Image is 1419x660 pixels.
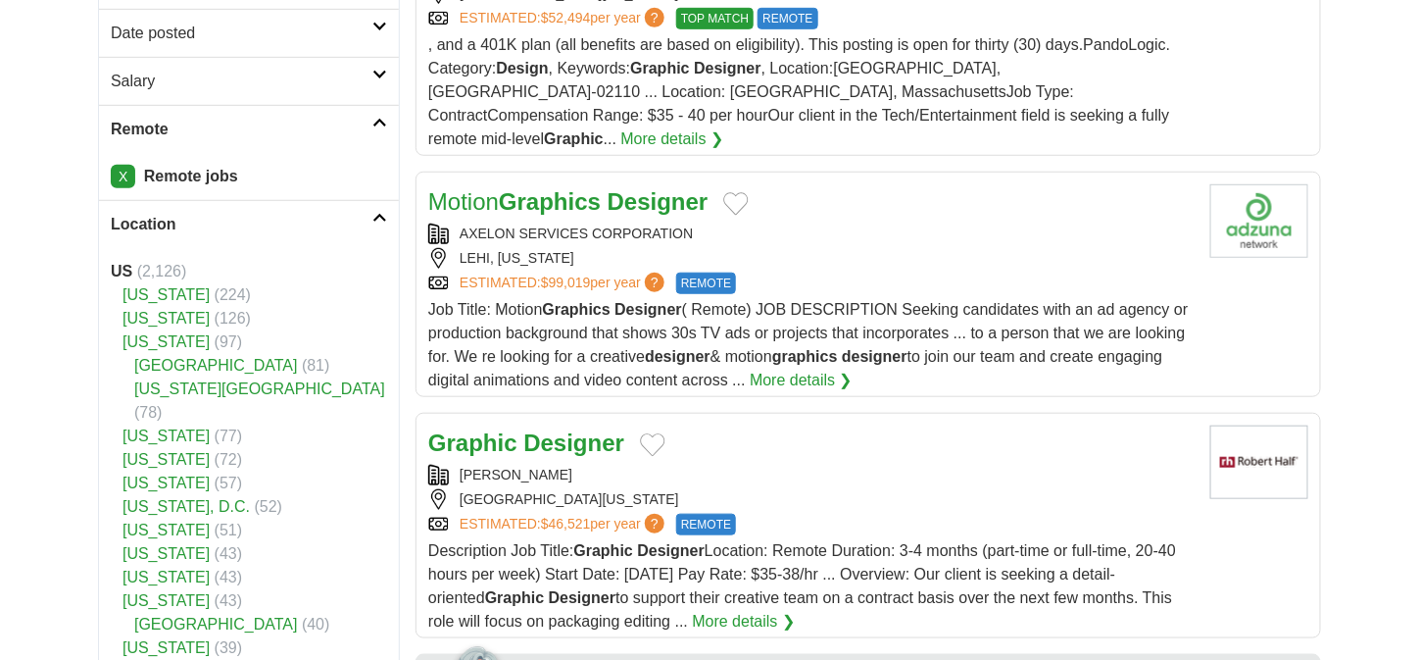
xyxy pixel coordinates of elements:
strong: Designer [549,589,615,606]
span: $46,521 [541,516,591,532]
div: [GEOGRAPHIC_DATA][US_STATE] [428,489,1195,510]
a: [GEOGRAPHIC_DATA] [134,616,298,633]
a: [US_STATE] [122,286,210,303]
strong: Designer [523,430,624,456]
a: [US_STATE] [122,569,210,585]
button: Add to favorite jobs [723,192,749,216]
strong: Graphic [544,130,603,147]
strong: Designer [694,60,760,76]
span: ? [645,514,664,533]
span: $99,019 [541,275,591,290]
strong: Graphic [428,430,517,456]
span: Job Title: Motion ( Remote) JOB DESCRIPTION Seeking candidates with an ad agency or production ba... [428,301,1188,388]
h2: Location [111,213,372,236]
img: Company logo [1210,184,1308,258]
a: [US_STATE] [122,592,210,609]
strong: designer [645,348,710,365]
span: (72) [215,451,242,468]
a: X [111,165,135,188]
a: [US_STATE] [122,428,210,444]
strong: Design [496,60,548,76]
img: Robert Half logo [1210,426,1308,499]
div: LEHI, [US_STATE] [428,248,1195,269]
a: [US_STATE][GEOGRAPHIC_DATA] [134,381,385,397]
a: [US_STATE] [122,475,210,491]
strong: Remote jobs [144,168,238,184]
span: (43) [215,569,242,585]
span: ? [645,273,664,292]
a: More details ❯ [621,127,724,151]
a: Remote [99,105,399,153]
span: (224) [215,286,251,303]
a: MotionGraphics Designer [428,188,708,215]
div: AXELON SERVICES CORPORATION [428,224,1195,244]
span: (57) [215,475,242,491]
a: More details ❯ [693,610,796,634]
span: REMOTE [676,273,736,294]
a: Salary [99,57,399,105]
a: Date posted [99,9,399,57]
span: (51) [215,522,242,538]
a: ESTIMATED:$52,494per year? [460,8,668,29]
a: [US_STATE] [122,545,210,562]
strong: Designer [637,542,704,559]
span: Description Job Title: Location: Remote Duration: 3-4 months (part-time or full-time, 20-40 hours... [428,542,1176,630]
span: ? [645,8,664,27]
span: (43) [215,592,242,609]
a: [PERSON_NAME] [460,467,572,482]
a: [US_STATE] [122,451,210,468]
span: (97) [215,333,242,350]
span: , and a 401K plan (all benefits are based on eligibility). This posting is open for thirty (30) d... [428,36,1170,147]
h2: Remote [111,118,372,141]
a: ESTIMATED:$99,019per year? [460,273,668,294]
span: (52) [255,498,282,515]
span: (43) [215,545,242,562]
strong: designer [842,348,907,365]
strong: Graphics [543,301,611,318]
span: (81) [302,357,329,374]
a: [US_STATE] [122,522,210,538]
strong: Graphic [485,589,544,606]
a: [US_STATE] [122,639,210,656]
a: ESTIMATED:$46,521per year? [460,514,668,535]
span: (77) [215,428,242,444]
strong: US [111,263,132,279]
strong: Graphic [630,60,689,76]
h2: Salary [111,70,372,93]
strong: Designer [608,188,709,215]
strong: Graphics [499,188,601,215]
a: Graphic Designer [428,430,624,456]
strong: graphics [772,348,838,365]
a: Location [99,200,399,248]
span: (40) [302,616,329,633]
button: Add to favorite jobs [640,433,665,457]
span: (2,126) [137,263,187,279]
a: [US_STATE] [122,310,210,327]
span: REMOTE [676,514,736,535]
strong: Designer [614,301,681,318]
span: (126) [215,310,251,327]
a: [GEOGRAPHIC_DATA] [134,357,298,374]
span: (39) [215,639,242,656]
a: [US_STATE] [122,333,210,350]
span: (78) [134,404,162,421]
h2: Date posted [111,22,372,45]
a: [US_STATE], D.C. [122,498,250,515]
a: More details ❯ [750,369,853,392]
strong: Graphic [574,542,633,559]
span: TOP MATCH [676,8,754,29]
span: REMOTE [758,8,817,29]
span: $52,494 [541,10,591,25]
